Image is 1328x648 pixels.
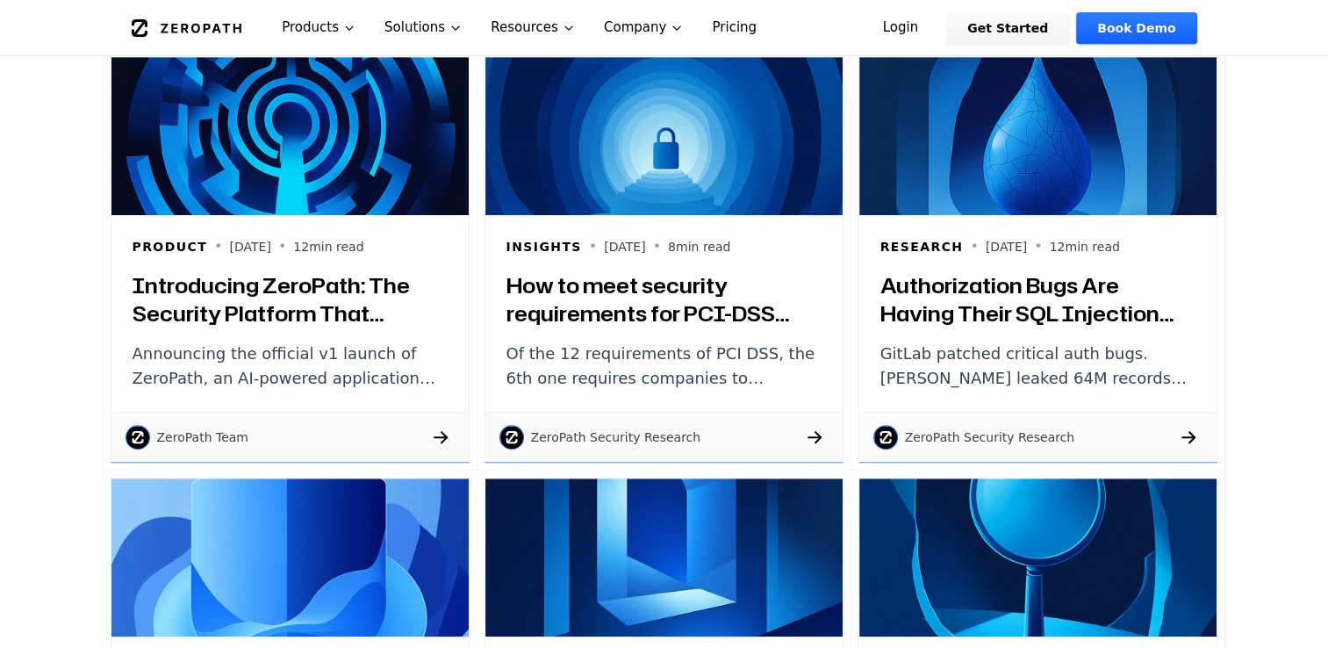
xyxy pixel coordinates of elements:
a: Authorization Bugs Are Having Their SQL Injection MomentResearch•[DATE]•12min readAuthorization B... [851,49,1225,471]
img: How to do Security Research with ZeroPath [859,479,1217,637]
p: 12 min read [1050,238,1120,256]
p: ZeroPath Security Research [531,428,701,446]
span: • [970,236,978,257]
h6: Research [880,238,964,256]
h3: Introducing ZeroPath: The Security Platform That Actually Understands Your Code [133,271,448,328]
p: [DATE] [604,238,645,256]
img: How to meet security requirements for PCI-DSS compliance? [485,57,843,215]
p: 12 min read [293,238,363,256]
p: ZeroPath Security Research [905,428,1075,446]
img: What is PCI DSS? 12 Requirements to be PCI DSS Compliant [111,479,469,637]
p: Announcing the official v1 launch of ZeroPath, an AI-powered application security platform truste... [133,342,448,391]
p: ZeroPath Team [157,428,248,446]
a: Introducing ZeroPath: The Security Platform That Actually Understands Your CodeProduct•[DATE]•12m... [104,49,477,471]
p: GitLab patched critical auth bugs. [PERSON_NAME] leaked 64M records through a basic IDOR. Authori... [880,342,1195,391]
span: • [1034,236,1042,257]
p: Of the 12 requirements of PCI DSS, the 6th one requires companies to maintain application securit... [506,342,822,391]
span: • [653,236,661,257]
span: • [589,236,597,257]
img: ZeroPath Security Research [873,425,898,450]
span: • [278,236,286,257]
h6: Product [133,238,208,256]
h3: Authorization Bugs Are Having Their SQL Injection Moment [880,271,1195,328]
a: How to meet security requirements for PCI-DSS compliance?Insights•[DATE]•8min readHow to meet sec... [477,49,851,471]
a: Get Started [946,12,1069,44]
p: [DATE] [230,238,271,256]
img: What is PCI Compliance? Does your business need PCI Compliance? [485,479,843,637]
img: Authorization Bugs Are Having Their SQL Injection Moment [859,57,1217,215]
img: ZeroPath Security Research [499,425,524,450]
img: Introducing ZeroPath: The Security Platform That Actually Understands Your Code [111,57,469,215]
img: ZeroPath Team [126,425,150,450]
span: • [214,236,222,257]
a: Book Demo [1076,12,1196,44]
p: 8 min read [668,238,730,256]
a: Login [862,12,940,44]
h6: Insights [506,238,582,256]
h3: How to meet security requirements for PCI-DSS compliance? [506,271,822,328]
p: [DATE] [986,238,1027,256]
